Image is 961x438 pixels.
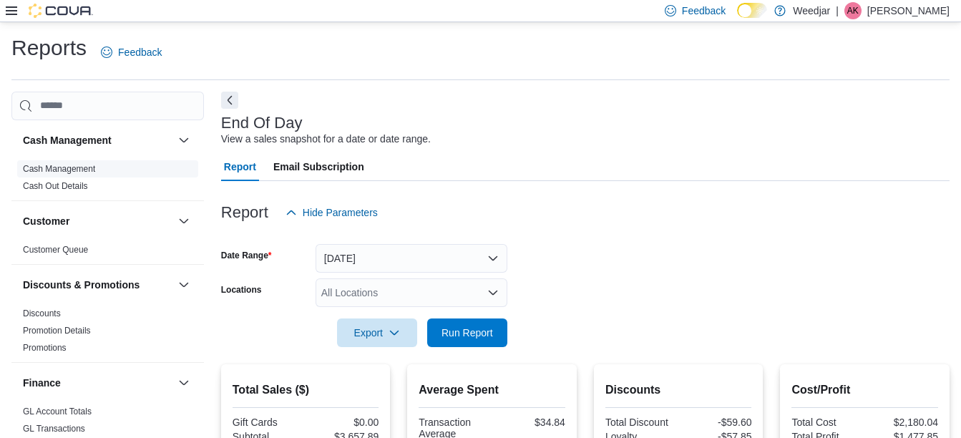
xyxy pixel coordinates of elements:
[221,132,431,147] div: View a sales snapshot for a date or date range.
[868,417,938,428] div: $2,180.04
[737,3,767,18] input: Dark Mode
[23,180,88,192] span: Cash Out Details
[95,38,167,67] a: Feedback
[175,132,192,149] button: Cash Management
[175,276,192,293] button: Discounts & Promotions
[23,406,92,417] span: GL Account Totals
[221,115,303,132] h3: End Of Day
[23,342,67,354] span: Promotions
[221,250,272,261] label: Date Range
[681,417,751,428] div: -$59.60
[273,152,364,181] span: Email Subscription
[737,18,738,19] span: Dark Mode
[23,278,140,292] h3: Discounts & Promotions
[867,2,950,19] p: [PERSON_NAME]
[23,133,172,147] button: Cash Management
[221,92,238,109] button: Next
[605,417,675,428] div: Total Discount
[29,4,93,18] img: Cova
[23,423,85,434] span: GL Transactions
[23,278,172,292] button: Discounts & Promotions
[23,326,91,336] a: Promotion Details
[847,2,859,19] span: AK
[11,305,204,362] div: Discounts & Promotions
[23,407,92,417] a: GL Account Totals
[605,381,752,399] h2: Discounts
[23,424,85,434] a: GL Transactions
[303,205,378,220] span: Hide Parameters
[487,287,499,298] button: Open list of options
[23,376,172,390] button: Finance
[224,152,256,181] span: Report
[118,45,162,59] span: Feedback
[11,160,204,200] div: Cash Management
[11,241,204,264] div: Customer
[308,417,379,428] div: $0.00
[495,417,565,428] div: $34.84
[23,325,91,336] span: Promotion Details
[23,244,88,255] span: Customer Queue
[791,417,862,428] div: Total Cost
[682,4,726,18] span: Feedback
[346,318,409,347] span: Export
[442,326,493,340] span: Run Report
[427,318,507,347] button: Run Report
[23,343,67,353] a: Promotions
[793,2,830,19] p: Weedjar
[221,284,262,296] label: Locations
[233,417,303,428] div: Gift Cards
[337,318,417,347] button: Export
[844,2,862,19] div: Armin Klumpp
[175,374,192,391] button: Finance
[791,381,938,399] h2: Cost/Profit
[280,198,384,227] button: Hide Parameters
[23,245,88,255] a: Customer Queue
[233,381,379,399] h2: Total Sales ($)
[221,204,268,221] h3: Report
[23,163,95,175] span: Cash Management
[316,244,507,273] button: [DATE]
[23,376,61,390] h3: Finance
[11,34,87,62] h1: Reports
[23,133,112,147] h3: Cash Management
[175,213,192,230] button: Customer
[23,214,172,228] button: Customer
[23,308,61,318] a: Discounts
[23,181,88,191] a: Cash Out Details
[23,214,69,228] h3: Customer
[836,2,839,19] p: |
[419,381,565,399] h2: Average Spent
[23,164,95,174] a: Cash Management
